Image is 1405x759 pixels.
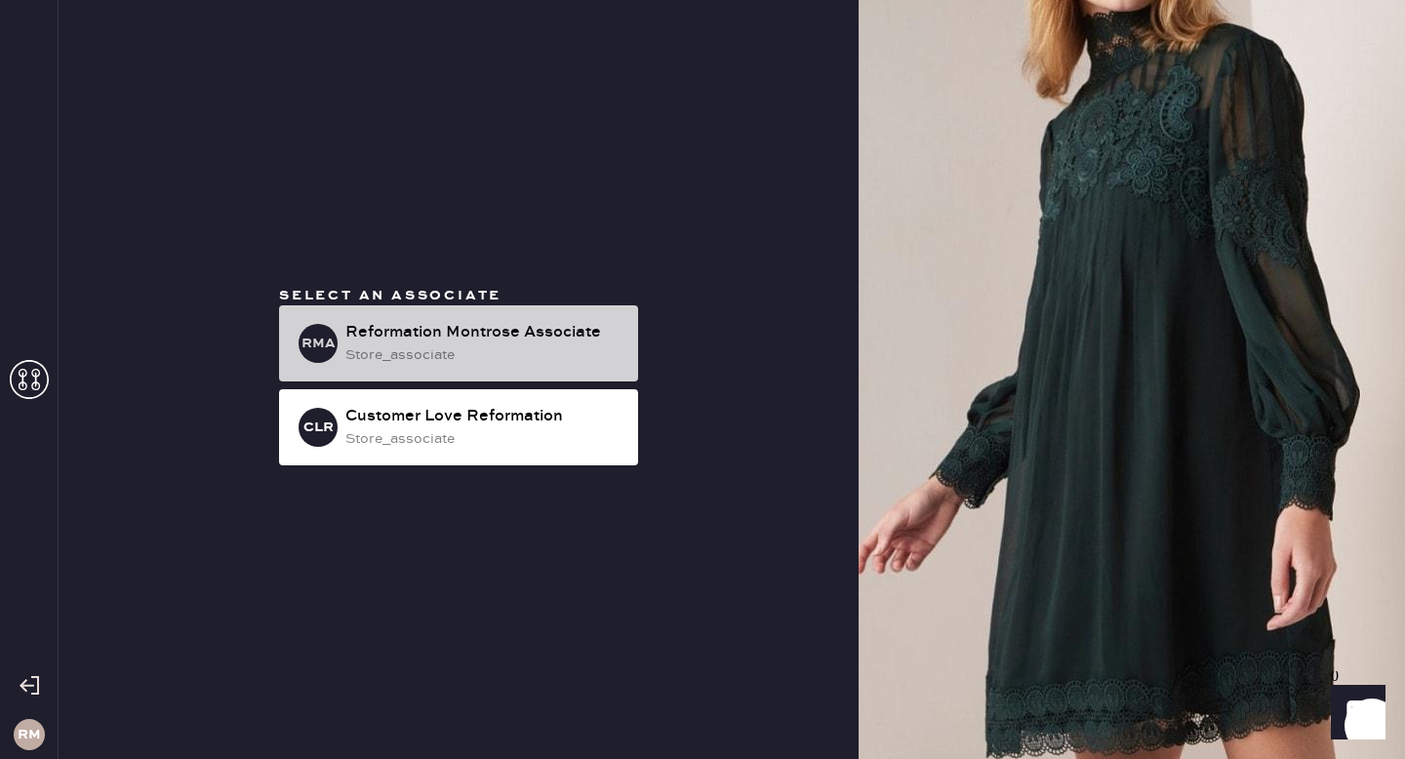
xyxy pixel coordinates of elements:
div: store_associate [345,428,622,450]
iframe: Front Chat [1312,671,1396,755]
div: Reformation Montrose Associate [345,321,622,344]
h3: CLR [303,420,334,434]
span: Select an associate [279,287,502,304]
h3: RM [18,728,41,741]
div: store_associate [345,344,622,366]
div: Customer Love Reformation [345,405,622,428]
h3: RMA [301,337,336,350]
